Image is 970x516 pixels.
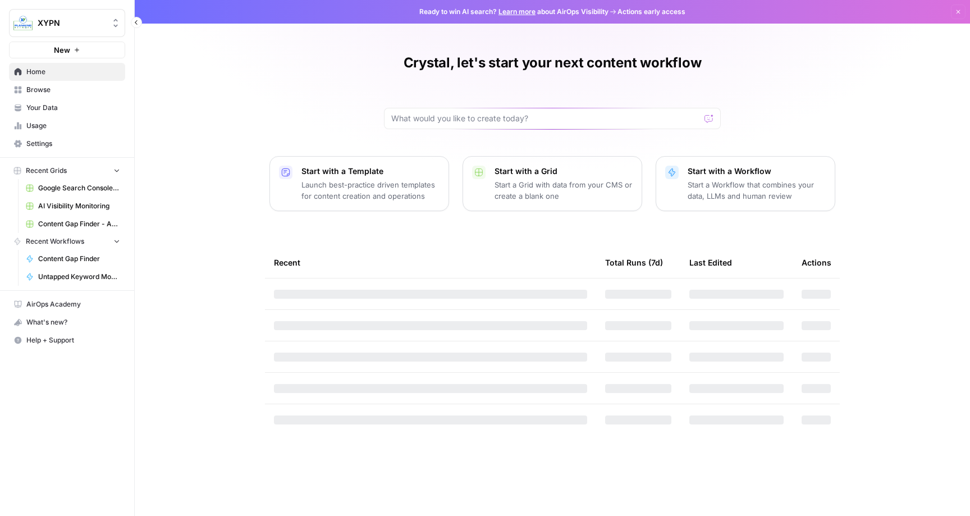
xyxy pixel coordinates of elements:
[54,44,70,56] span: New
[9,117,125,135] a: Usage
[9,135,125,153] a: Settings
[495,166,633,177] p: Start with a Grid
[26,335,120,345] span: Help + Support
[9,63,125,81] a: Home
[688,166,826,177] p: Start with a Workflow
[391,113,700,124] input: What would you like to create today?
[38,17,106,29] span: XYPN
[9,42,125,58] button: New
[9,81,125,99] a: Browse
[9,313,125,331] button: What's new?
[802,247,831,278] div: Actions
[617,7,685,17] span: Actions early access
[9,9,125,37] button: Workspace: XYPN
[21,268,125,286] a: Untapped Keyword Monitoring | Scheduled Weekly
[10,314,125,331] div: What's new?
[605,247,663,278] div: Total Runs (7d)
[301,179,440,202] p: Launch best-practice driven templates for content creation and operations
[13,13,33,33] img: XYPN Logo
[9,331,125,349] button: Help + Support
[404,54,702,72] h1: Crystal, let's start your next content workflow
[26,103,120,113] span: Your Data
[21,215,125,233] a: Content Gap Finder - Articles We Haven't Covered
[38,219,120,229] span: Content Gap Finder - Articles We Haven't Covered
[495,179,633,202] p: Start a Grid with data from your CMS or create a blank one
[38,183,120,193] span: Google Search Console - [URL][DOMAIN_NAME]
[9,295,125,313] a: AirOps Academy
[26,166,67,176] span: Recent Grids
[21,197,125,215] a: AI Visibility Monitoring
[38,201,120,211] span: AI Visibility Monitoring
[26,121,120,131] span: Usage
[419,7,608,17] span: Ready to win AI search? about AirOps Visibility
[498,7,536,16] a: Learn more
[269,156,449,211] button: Start with a TemplateLaunch best-practice driven templates for content creation and operations
[21,179,125,197] a: Google Search Console - [URL][DOMAIN_NAME]
[26,139,120,149] span: Settings
[26,85,120,95] span: Browse
[656,156,835,211] button: Start with a WorkflowStart a Workflow that combines your data, LLMs and human review
[301,166,440,177] p: Start with a Template
[38,254,120,264] span: Content Gap Finder
[9,99,125,117] a: Your Data
[26,236,84,246] span: Recent Workflows
[688,179,826,202] p: Start a Workflow that combines your data, LLMs and human review
[689,247,732,278] div: Last Edited
[9,162,125,179] button: Recent Grids
[9,233,125,250] button: Recent Workflows
[26,67,120,77] span: Home
[274,247,587,278] div: Recent
[38,272,120,282] span: Untapped Keyword Monitoring | Scheduled Weekly
[21,250,125,268] a: Content Gap Finder
[463,156,642,211] button: Start with a GridStart a Grid with data from your CMS or create a blank one
[26,299,120,309] span: AirOps Academy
